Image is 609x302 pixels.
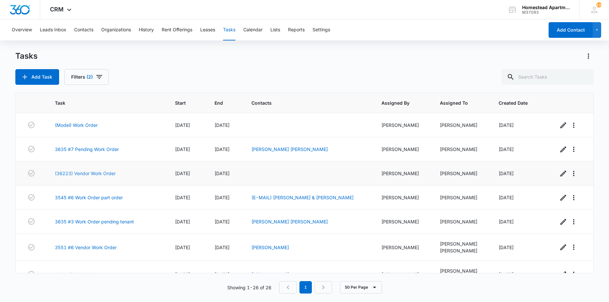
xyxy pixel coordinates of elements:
[175,146,190,152] span: [DATE]
[251,245,289,250] a: [PERSON_NAME]
[251,272,289,277] a: [PERSON_NAME]
[596,2,601,8] div: notifications count
[440,170,483,177] div: [PERSON_NAME]
[522,5,570,10] div: account name
[381,122,424,128] div: [PERSON_NAME]
[223,20,235,40] button: Tasks
[215,122,230,128] span: [DATE]
[499,99,533,106] span: Created Date
[55,99,150,106] span: Task
[64,69,109,85] button: Filters(2)
[87,75,93,79] span: (2)
[340,281,382,294] button: 50 Per Page
[502,69,594,85] input: Search Tasks
[440,240,483,247] div: [PERSON_NAME]
[440,122,483,128] div: [PERSON_NAME]
[381,146,424,153] div: [PERSON_NAME]
[522,10,570,15] div: account id
[175,171,190,176] span: [DATE]
[215,245,230,250] span: [DATE]
[499,122,514,128] span: [DATE]
[215,171,230,176] span: [DATE]
[499,195,514,200] span: [DATE]
[381,194,424,201] div: [PERSON_NAME]
[55,194,123,201] a: 3545 #6 Work Order part order
[279,281,332,294] nav: Pagination
[175,99,189,106] span: Start
[251,195,354,200] a: (E-MAIL) [PERSON_NAME] & [PERSON_NAME]
[55,122,98,128] a: (Model) Work Order
[299,281,312,294] em: 1
[270,20,280,40] button: Lists
[15,69,59,85] button: Add Task
[243,20,263,40] button: Calendar
[15,51,38,61] h1: Tasks
[381,170,424,177] div: [PERSON_NAME]
[215,195,230,200] span: [DATE]
[55,146,119,153] a: 3635 #7 Pending Work Order
[215,219,230,224] span: [DATE]
[440,218,483,225] div: [PERSON_NAME]
[175,195,190,200] span: [DATE]
[596,2,601,8] span: 138
[251,219,328,224] a: [PERSON_NAME] [PERSON_NAME]
[215,146,230,152] span: [DATE]
[499,245,514,250] span: [DATE]
[440,194,483,201] div: [PERSON_NAME]
[583,51,594,61] button: Actions
[40,20,66,40] button: Leads Inbox
[55,244,117,251] a: 3551 #6 Vendor Work Order
[440,267,483,274] div: [PERSON_NAME]
[288,20,305,40] button: Reports
[139,20,154,40] button: History
[381,244,424,251] div: [PERSON_NAME]
[381,271,424,278] div: [PERSON_NAME]
[175,219,190,224] span: [DATE]
[175,272,190,277] span: [DATE]
[55,218,134,225] a: 3635 #3 Work Order pending tenant
[175,245,190,250] span: [DATE]
[313,20,330,40] button: Settings
[12,20,32,40] button: Overview
[440,146,483,153] div: [PERSON_NAME]
[50,6,64,13] span: CRM
[549,22,593,38] button: Add Contact
[55,170,116,177] a: (36223) Vendor Work Order
[440,99,473,106] span: Assigned To
[215,272,230,277] span: [DATE]
[200,20,215,40] button: Leases
[162,20,192,40] button: Rent Offerings
[55,271,98,278] a: 3829#5 Work order
[499,146,514,152] span: [DATE]
[251,146,328,152] a: [PERSON_NAME] [PERSON_NAME]
[381,218,424,225] div: [PERSON_NAME]
[215,99,226,106] span: End
[101,20,131,40] button: Organizations
[74,20,93,40] button: Contacts
[227,284,271,291] p: Showing 1-26 of 26
[499,272,514,277] span: [DATE]
[440,247,483,254] div: [PERSON_NAME]
[251,99,356,106] span: Contacts
[499,219,514,224] span: [DATE]
[499,171,514,176] span: [DATE]
[175,122,190,128] span: [DATE]
[381,99,415,106] span: Assigned By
